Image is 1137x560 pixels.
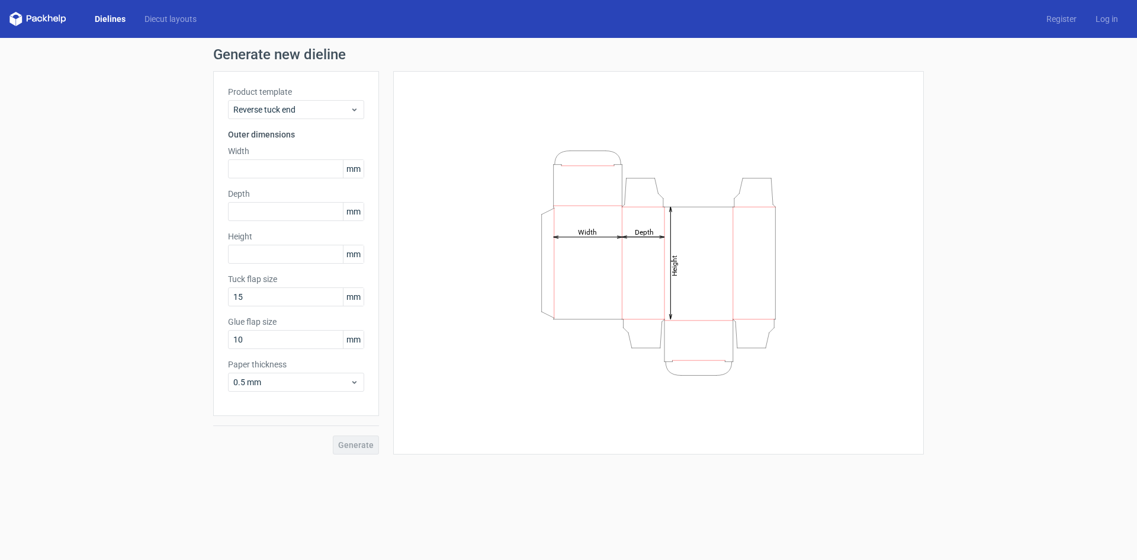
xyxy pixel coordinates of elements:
h1: Generate new dieline [213,47,924,62]
span: mm [343,160,364,178]
label: Tuck flap size [228,273,364,285]
span: mm [343,288,364,306]
h3: Outer dimensions [228,129,364,140]
label: Height [228,231,364,242]
span: mm [343,245,364,263]
label: Width [228,145,364,157]
span: mm [343,203,364,220]
span: mm [343,331,364,348]
span: Reverse tuck end [233,104,350,116]
a: Log in [1086,13,1128,25]
tspan: Width [578,228,597,236]
a: Register [1037,13,1086,25]
label: Glue flap size [228,316,364,328]
span: 0.5 mm [233,376,350,388]
a: Diecut layouts [135,13,206,25]
label: Product template [228,86,364,98]
label: Depth [228,188,364,200]
tspan: Depth [635,228,654,236]
label: Paper thickness [228,359,364,370]
tspan: Height [670,255,679,276]
a: Dielines [85,13,135,25]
